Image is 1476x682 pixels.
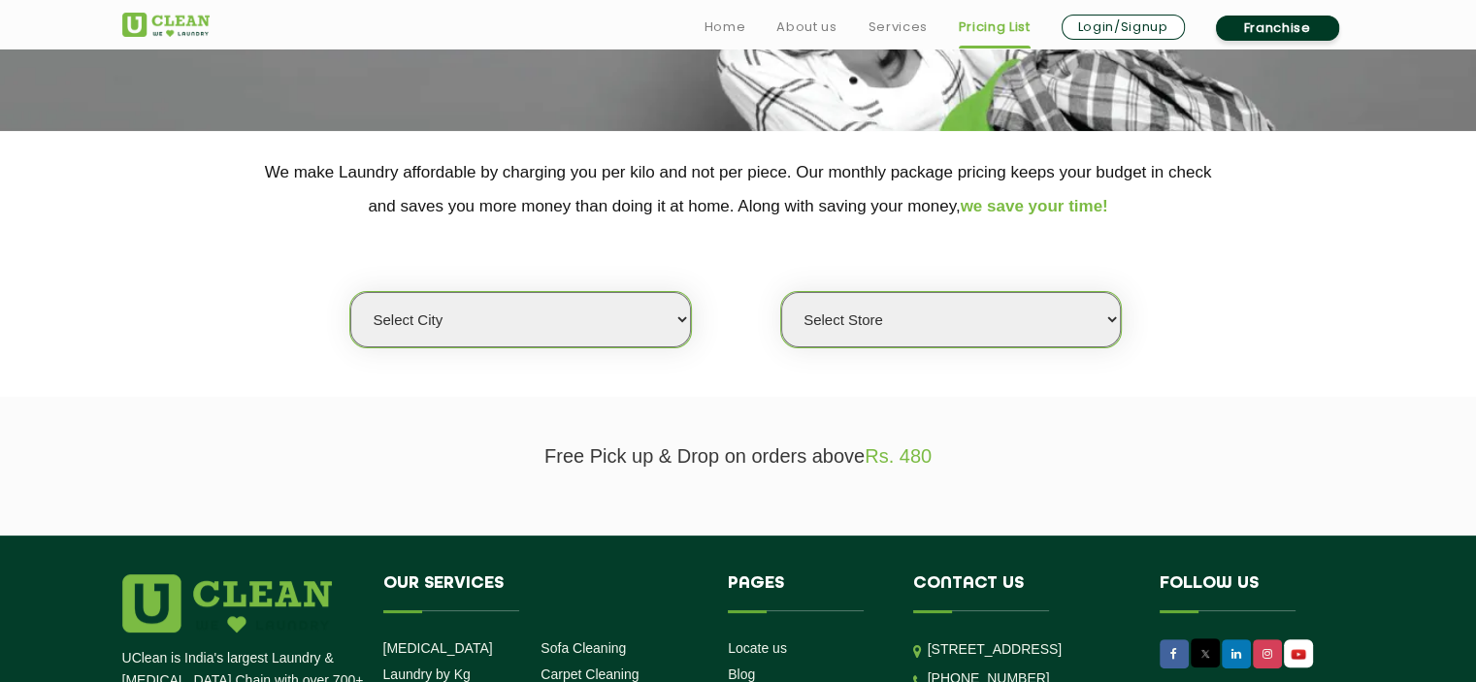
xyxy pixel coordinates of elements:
p: Free Pick up & Drop on orders above [122,445,1355,468]
a: Services [868,16,927,39]
a: Franchise [1216,16,1339,41]
p: We make Laundry affordable by charging you per kilo and not per piece. Our monthly package pricin... [122,155,1355,223]
span: we save your time! [961,197,1108,215]
span: Rs. 480 [865,445,932,467]
a: Locate us [728,640,787,656]
img: UClean Laundry and Dry Cleaning [1286,644,1311,665]
img: logo.png [122,574,332,633]
a: Pricing List [959,16,1031,39]
a: Home [705,16,746,39]
a: Blog [728,666,755,682]
a: About us [776,16,836,39]
a: [MEDICAL_DATA] [383,640,493,656]
a: Login/Signup [1062,15,1185,40]
h4: Contact us [913,574,1131,611]
a: Laundry by Kg [383,666,471,682]
p: [STREET_ADDRESS] [928,638,1131,661]
h4: Follow us [1160,574,1330,611]
h4: Pages [728,574,884,611]
h4: Our Services [383,574,700,611]
a: Sofa Cleaning [541,640,626,656]
img: UClean Laundry and Dry Cleaning [122,13,210,37]
a: Carpet Cleaning [541,666,639,682]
